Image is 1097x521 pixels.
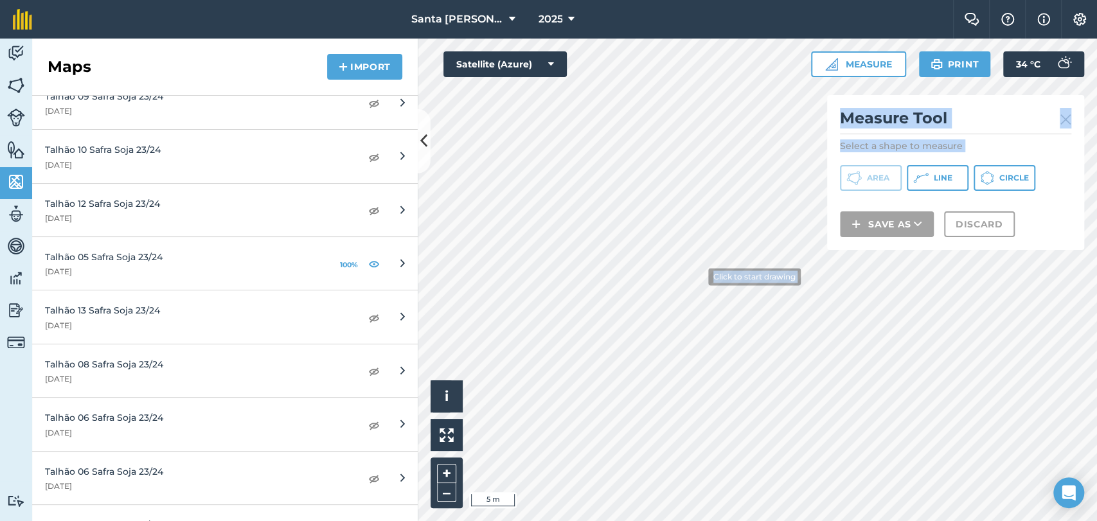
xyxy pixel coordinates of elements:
[437,464,456,483] button: +
[337,256,361,271] button: 100%
[45,357,348,371] div: Talhão 08 Safra Soja 23/24
[1060,112,1071,127] img: svg+xml;base64,PHN2ZyB4bWxucz0iaHR0cDovL3d3dy53My5vcmcvMjAwMC9zdmciIHdpZHRoPSIyMiIgaGVpZ2h0PSIzMC...
[7,172,25,191] img: svg+xml;base64,PHN2ZyB4bWxucz0iaHR0cDovL3d3dy53My5vcmcvMjAwMC9zdmciIHdpZHRoPSI1NiIgaGVpZ2h0PSI2MC...
[840,108,1071,134] h2: Measure Tool
[944,211,1015,237] button: Discard
[13,9,32,30] img: fieldmargin Logo
[368,417,380,432] img: svg+xml;base64,PHN2ZyB4bWxucz0iaHR0cDovL3d3dy53My5vcmcvMjAwMC9zdmciIHdpZHRoPSIxOCIgaGVpZ2h0PSIyNC...
[7,495,25,507] img: svg+xml;base64,PD94bWwgdmVyc2lvbj0iMS4wIiBlbmNvZGluZz0idXRmLTgiPz4KPCEtLSBHZW5lcmF0b3I6IEFkb2JlIE...
[32,130,418,183] a: Talhão 10 Safra Soja 23/24[DATE]
[7,204,25,224] img: svg+xml;base64,PD94bWwgdmVyc2lvbj0iMS4wIiBlbmNvZGluZz0idXRmLTgiPz4KPCEtLSBHZW5lcmF0b3I6IEFkb2JlIE...
[45,464,348,479] div: Talhão 06 Safra Soja 23/24
[840,139,1071,152] p: Select a shape to measure
[431,380,463,412] button: i
[538,12,562,27] span: 2025
[32,76,418,130] a: Talhão 09 Safra Soja 23/24[DATE]
[7,44,25,63] img: svg+xml;base64,PD94bWwgdmVyc2lvbj0iMS4wIiBlbmNvZGluZz0idXRmLTgiPz4KPCEtLSBHZW5lcmF0b3I6IEFkb2JlIE...
[974,165,1035,191] button: Circle
[411,12,503,27] span: Santa [PERSON_NAME]
[445,388,449,404] span: i
[45,197,348,211] div: Talhão 12 Safra Soja 23/24
[1051,51,1076,77] img: svg+xml;base64,PD94bWwgdmVyc2lvbj0iMS4wIiBlbmNvZGluZz0idXRmLTgiPz4KPCEtLSBHZW5lcmF0b3I6IEFkb2JlIE...
[7,333,25,351] img: svg+xml;base64,PD94bWwgdmVyc2lvbj0iMS4wIiBlbmNvZGluZz0idXRmLTgiPz4KPCEtLSBHZW5lcmF0b3I6IEFkb2JlIE...
[32,398,418,451] a: Talhão 06 Safra Soja 23/24[DATE]
[368,470,380,486] img: svg+xml;base64,PHN2ZyB4bWxucz0iaHR0cDovL3d3dy53My5vcmcvMjAwMC9zdmciIHdpZHRoPSIxOCIgaGVpZ2h0PSIyNC...
[32,290,418,344] a: Talhão 13 Safra Soja 23/24[DATE]
[7,236,25,256] img: svg+xml;base64,PD94bWwgdmVyc2lvbj0iMS4wIiBlbmNvZGluZz0idXRmLTgiPz4KPCEtLSBHZW5lcmF0b3I6IEFkb2JlIE...
[32,452,418,505] a: Talhão 06 Safra Soja 23/24[DATE]
[45,250,317,264] div: Talhão 05 Safra Soja 23/24
[1053,477,1084,508] div: Open Intercom Messenger
[919,51,991,77] button: Print
[45,213,348,224] div: [DATE]
[32,184,418,237] a: Talhão 12 Safra Soja 23/24[DATE]
[368,202,380,218] img: svg+xml;base64,PHN2ZyB4bWxucz0iaHR0cDovL3d3dy53My5vcmcvMjAwMC9zdmciIHdpZHRoPSIxOCIgaGVpZ2h0PSIyNC...
[45,160,348,170] div: [DATE]
[339,59,348,75] img: svg+xml;base64,PHN2ZyB4bWxucz0iaHR0cDovL3d3dy53My5vcmcvMjAwMC9zdmciIHdpZHRoPSIxNCIgaGVpZ2h0PSIyNC...
[440,428,454,442] img: Four arrows, one pointing top left, one top right, one bottom right and the last bottom left
[7,269,25,288] img: svg+xml;base64,PD94bWwgdmVyc2lvbj0iMS4wIiBlbmNvZGluZz0idXRmLTgiPz4KPCEtLSBHZW5lcmF0b3I6IEFkb2JlIE...
[811,51,906,77] button: Measure
[7,140,25,159] img: svg+xml;base64,PHN2ZyB4bWxucz0iaHR0cDovL3d3dy53My5vcmcvMjAwMC9zdmciIHdpZHRoPSI1NiIgaGVpZ2h0PSI2MC...
[32,344,418,398] a: Talhão 08 Safra Soja 23/24[DATE]
[708,268,801,285] div: Click to start drawing
[368,256,380,271] img: svg+xml;base64,PHN2ZyB4bWxucz0iaHR0cDovL3d3dy53My5vcmcvMjAwMC9zdmciIHdpZHRoPSIxOCIgaGVpZ2h0PSIyNC...
[443,51,567,77] button: Satellite (Azure)
[852,216,861,232] img: svg+xml;base64,PHN2ZyB4bWxucz0iaHR0cDovL3d3dy53My5vcmcvMjAwMC9zdmciIHdpZHRoPSIxNCIgaGVpZ2h0PSIyNC...
[840,211,934,237] button: Save as
[32,237,418,290] a: Talhão 05 Safra Soja 23/24[DATE]100%
[7,76,25,95] img: svg+xml;base64,PHN2ZyB4bWxucz0iaHR0cDovL3d3dy53My5vcmcvMjAwMC9zdmciIHdpZHRoPSI1NiIgaGVpZ2h0PSI2MC...
[1016,51,1040,77] span: 34 ° C
[45,303,348,317] div: Talhão 13 Safra Soja 23/24
[45,321,348,331] div: [DATE]
[7,301,25,320] img: svg+xml;base64,PD94bWwgdmVyc2lvbj0iMS4wIiBlbmNvZGluZz0idXRmLTgiPz4KPCEtLSBHZW5lcmF0b3I6IEFkb2JlIE...
[45,481,348,491] div: [DATE]
[840,165,902,191] button: Area
[934,173,952,183] span: Line
[45,428,348,438] div: [DATE]
[327,54,402,80] button: Import
[45,143,348,157] div: Talhão 10 Safra Soja 23/24
[45,374,348,384] div: [DATE]
[1000,13,1015,26] img: A question mark icon
[931,57,943,72] img: svg+xml;base64,PHN2ZyB4bWxucz0iaHR0cDovL3d3dy53My5vcmcvMjAwMC9zdmciIHdpZHRoPSIxOSIgaGVpZ2h0PSIyNC...
[368,149,380,164] img: svg+xml;base64,PHN2ZyB4bWxucz0iaHR0cDovL3d3dy53My5vcmcvMjAwMC9zdmciIHdpZHRoPSIxOCIgaGVpZ2h0PSIyNC...
[368,310,380,325] img: svg+xml;base64,PHN2ZyB4bWxucz0iaHR0cDovL3d3dy53My5vcmcvMjAwMC9zdmciIHdpZHRoPSIxOCIgaGVpZ2h0PSIyNC...
[45,267,317,277] div: [DATE]
[368,95,380,110] img: svg+xml;base64,PHN2ZyB4bWxucz0iaHR0cDovL3d3dy53My5vcmcvMjAwMC9zdmciIHdpZHRoPSIxOCIgaGVpZ2h0PSIyNC...
[368,363,380,378] img: svg+xml;base64,PHN2ZyB4bWxucz0iaHR0cDovL3d3dy53My5vcmcvMjAwMC9zdmciIHdpZHRoPSIxOCIgaGVpZ2h0PSIyNC...
[437,483,456,502] button: –
[7,109,25,127] img: svg+xml;base64,PD94bWwgdmVyc2lvbj0iMS4wIiBlbmNvZGluZz0idXRmLTgiPz4KPCEtLSBHZW5lcmF0b3I6IEFkb2JlIE...
[48,57,91,77] h2: Maps
[1037,12,1050,27] img: svg+xml;base64,PHN2ZyB4bWxucz0iaHR0cDovL3d3dy53My5vcmcvMjAwMC9zdmciIHdpZHRoPSIxNyIgaGVpZ2h0PSIxNy...
[1072,13,1087,26] img: A cog icon
[867,173,889,183] span: Area
[999,173,1029,183] span: Circle
[907,165,968,191] button: Line
[45,106,348,116] div: [DATE]
[1003,51,1084,77] button: 34 °C
[45,89,348,103] div: Talhão 09 Safra Soja 23/24
[964,13,979,26] img: Two speech bubbles overlapping with the left bubble in the forefront
[45,411,348,425] div: Talhão 06 Safra Soja 23/24
[825,58,838,71] img: Ruler icon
